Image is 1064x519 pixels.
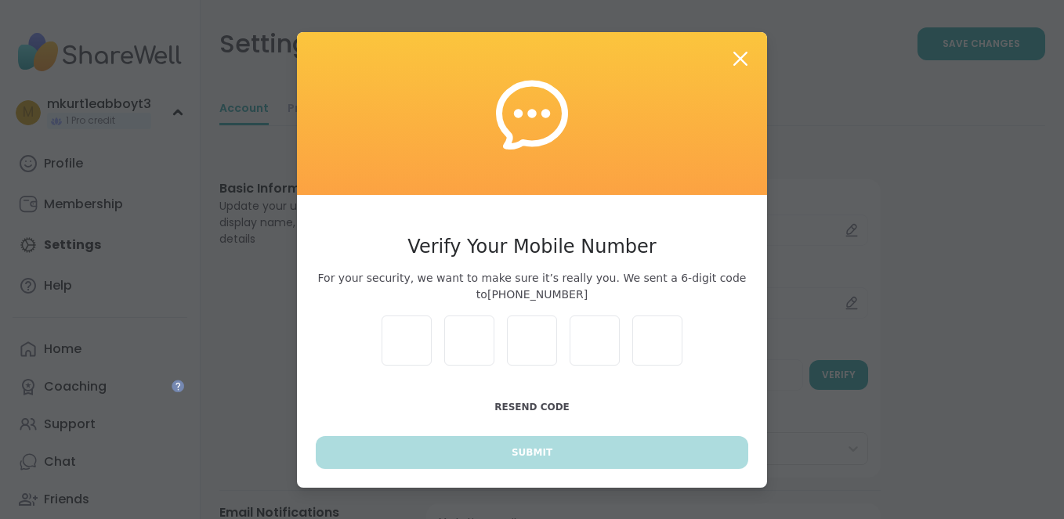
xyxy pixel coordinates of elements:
button: Resend Code [316,391,748,423]
span: Resend Code [494,402,570,413]
button: Submit [316,436,748,469]
h3: Verify Your Mobile Number [316,232,748,261]
iframe: Spotlight [172,380,184,392]
span: For your security, we want to make sure it’s really you. We sent a 6-digit code to [PHONE_NUMBER] [316,270,748,303]
span: Submit [512,445,552,460]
